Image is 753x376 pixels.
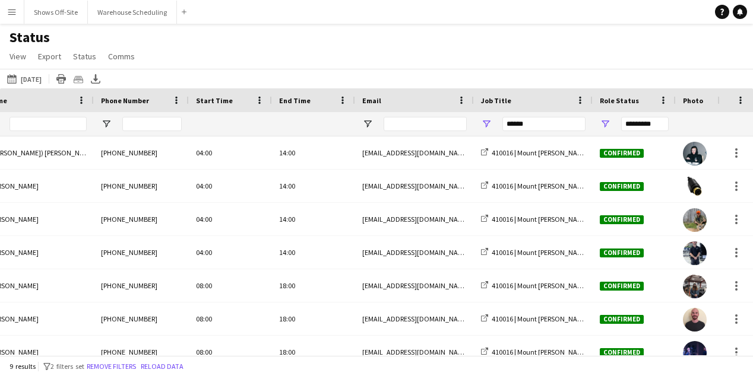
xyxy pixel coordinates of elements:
[5,49,31,64] a: View
[683,208,707,232] img: Grant Buro
[189,170,272,202] div: 04:00
[600,215,644,224] span: Confirmed
[189,203,272,235] div: 04:00
[683,175,707,199] img: Dakota Crowder
[189,269,272,302] div: 08:00
[272,302,355,335] div: 18:00
[24,1,88,24] button: Shows Off-Site
[502,117,586,131] input: Job Title Filter Input
[88,72,103,86] app-action-btn: Export XLSX
[5,72,44,86] button: [DATE]
[355,170,474,202] div: [EMAIL_ADDRESS][DOMAIN_NAME]
[272,236,355,269] div: 14:00
[50,362,84,371] span: 2 filters set
[101,96,149,105] span: Phone Number
[279,96,311,105] span: End Time
[272,269,355,302] div: 18:00
[600,248,644,257] span: Confirmed
[94,269,189,302] div: [PHONE_NUMBER]
[492,148,600,157] span: 410016 | Mount [PERSON_NAME] Ltd
[138,360,186,373] button: Reload data
[621,117,669,131] input: Role Status Filter Input
[481,281,600,290] a: 410016 | Mount [PERSON_NAME] Ltd
[84,360,138,373] button: Remove filters
[384,117,467,131] input: Email Filter Input
[683,275,707,298] img: Ethan Mitcham
[94,336,189,368] div: [PHONE_NUMBER]
[362,119,373,129] button: Open Filter Menu
[362,96,381,105] span: Email
[492,314,600,323] span: 410016 | Mount [PERSON_NAME] Ltd
[481,181,600,190] a: 410016 | Mount [PERSON_NAME] Ltd
[189,236,272,269] div: 04:00
[683,241,707,265] img: Robert Earhart
[492,281,600,290] span: 410016 | Mount [PERSON_NAME] Ltd
[481,96,511,105] span: Job Title
[481,148,600,157] a: 410016 | Mount [PERSON_NAME] Ltd
[189,302,272,335] div: 08:00
[355,302,474,335] div: [EMAIL_ADDRESS][DOMAIN_NAME]
[683,308,707,332] img: Nicholas Isom
[189,136,272,169] div: 04:00
[272,336,355,368] div: 18:00
[10,117,87,131] input: Name Filter Input
[94,302,189,335] div: [PHONE_NUMBER]
[481,248,600,257] a: 410016 | Mount [PERSON_NAME] Ltd
[33,49,66,64] a: Export
[481,119,492,129] button: Open Filter Menu
[600,119,610,129] button: Open Filter Menu
[10,51,26,62] span: View
[481,348,600,356] a: 410016 | Mount [PERSON_NAME] Ltd
[272,136,355,169] div: 14:00
[54,72,68,86] app-action-btn: Print
[272,203,355,235] div: 14:00
[600,315,644,324] span: Confirmed
[196,96,233,105] span: Start Time
[600,96,639,105] span: Role Status
[355,236,474,269] div: [EMAIL_ADDRESS][DOMAIN_NAME]
[492,248,600,257] span: 410016 | Mount [PERSON_NAME] Ltd
[68,49,101,64] a: Status
[38,51,61,62] span: Export
[94,236,189,269] div: [PHONE_NUMBER]
[94,203,189,235] div: [PHONE_NUMBER]
[355,269,474,302] div: [EMAIL_ADDRESS][DOMAIN_NAME]
[355,203,474,235] div: [EMAIL_ADDRESS][DOMAIN_NAME]
[683,341,707,365] img: Lael Camak
[71,72,86,86] app-action-btn: Crew files as ZIP
[272,170,355,202] div: 14:00
[73,51,96,62] span: Status
[355,136,474,169] div: [EMAIL_ADDRESS][DOMAIN_NAME]
[88,1,177,24] button: Warehouse Scheduling
[492,348,600,356] span: 410016 | Mount [PERSON_NAME] Ltd
[108,51,135,62] span: Comms
[103,49,140,64] a: Comms
[492,181,600,190] span: 410016 | Mount [PERSON_NAME] Ltd
[683,142,707,165] img: (Austin) Brady Henderson
[122,117,182,131] input: Phone Number Filter Input
[101,119,112,129] button: Open Filter Menu
[481,215,600,224] a: 410016 | Mount [PERSON_NAME] Ltd
[481,314,600,323] a: 410016 | Mount [PERSON_NAME] Ltd
[94,136,189,169] div: [PHONE_NUMBER]
[94,170,189,202] div: [PHONE_NUMBER]
[600,348,644,357] span: Confirmed
[492,215,600,224] span: 410016 | Mount [PERSON_NAME] Ltd
[189,336,272,368] div: 08:00
[600,282,644,291] span: Confirmed
[355,336,474,368] div: [EMAIL_ADDRESS][DOMAIN_NAME]
[683,96,703,105] span: Photo
[600,149,644,158] span: Confirmed
[600,182,644,191] span: Confirmed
